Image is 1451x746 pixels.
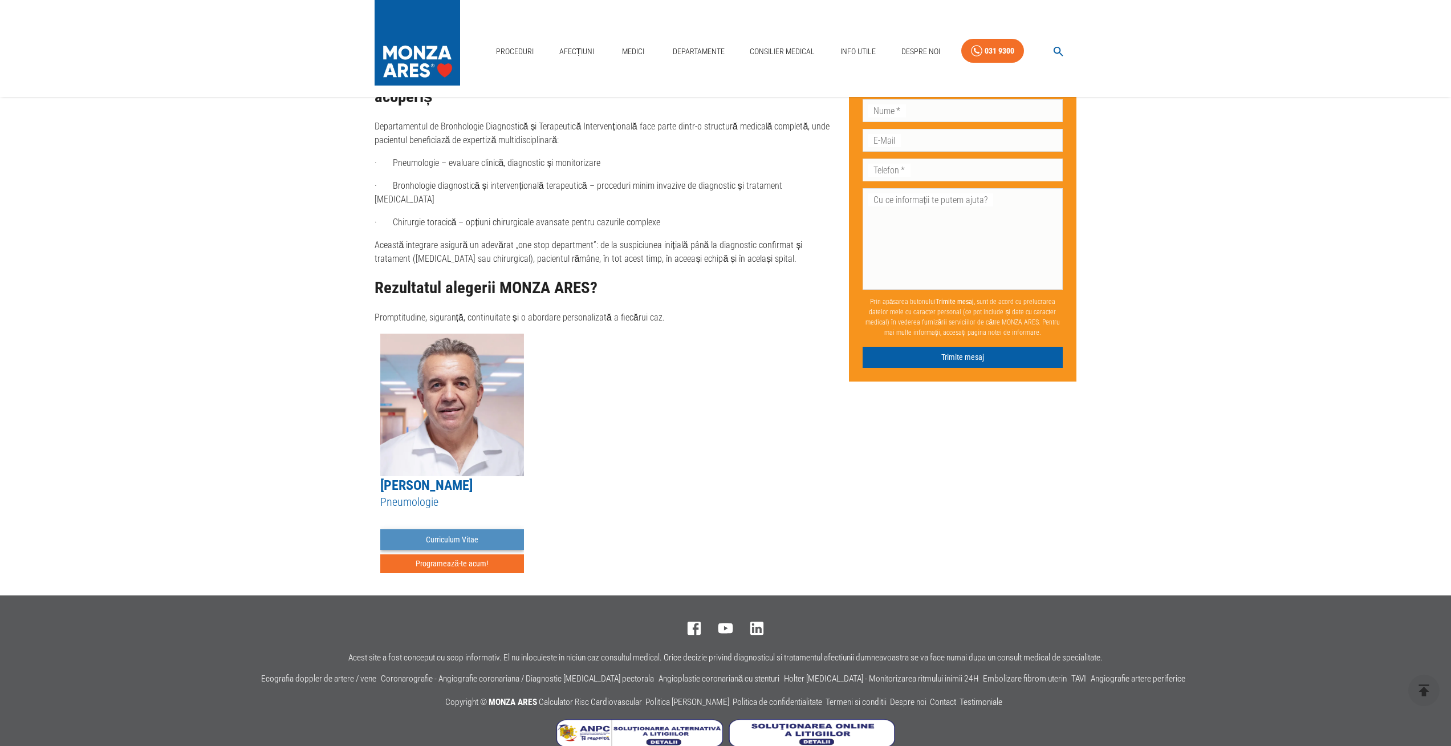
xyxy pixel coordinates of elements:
[897,40,945,63] a: Despre Noi
[375,179,840,206] p: · Bronhologie diagnostică și intervențională terapeutică – proceduri minim invazive de diagnostic...
[645,697,729,707] a: Politica [PERSON_NAME]
[489,697,537,707] span: MONZA ARES
[375,216,840,229] p: · Chirurgie toracică – opțiuni chirurgicale avansate pentru cazurile complexe
[375,156,840,170] p: · Pneumologie – evaluare clinică, diagnostic și monitorizare
[539,697,642,707] a: Calculator Risc Cardiovascular
[491,40,538,63] a: Proceduri
[380,477,473,493] a: [PERSON_NAME]
[668,40,729,63] a: Departamente
[375,279,840,297] h2: Rezultatul alegerii MONZA ARES?
[863,292,1063,342] p: Prin apăsarea butonului , sunt de acord cu prelucrarea datelor mele cu caracter personal (ce pot ...
[380,529,524,550] a: Curriculum Vitae
[784,674,978,684] a: Holter [MEDICAL_DATA] - Monitorizarea ritmului inimii 24H
[375,311,840,325] p: Promptitudine, siguranță, continuitate și o abordare personalizată a fiecărui caz.
[1071,674,1086,684] a: TAVI
[960,697,1002,707] a: Testimoniale
[381,674,654,684] a: Coronarografie - Angiografie coronariana / Diagnostic [MEDICAL_DATA] pectorala
[1408,675,1440,706] button: delete
[445,695,1006,710] p: Copyright ©
[348,653,1103,663] p: Acest site a fost conceput cu scop informativ. El nu inlocuieste in niciun caz consultul medical....
[615,40,652,63] a: Medici
[375,238,840,266] p: Această integrare asigură un adevărat „one stop department”: de la suspiciunea inițială până la d...
[930,697,956,707] a: Contact
[985,44,1014,58] div: 031 9300
[375,120,840,147] p: Departamentul de Bronhologie Diagnostică și Terapeutică Intervențională face parte dintr-o struct...
[555,40,599,63] a: Afecțiuni
[890,697,926,707] a: Despre noi
[733,697,822,707] a: Politica de confidentialitate
[261,674,376,684] a: Ecografia doppler de artere / vene
[380,494,524,510] h5: Pneumologie
[380,554,524,573] button: Programează-te acum!
[863,347,1063,368] button: Trimite mesaj
[961,39,1024,63] a: 031 9300
[1091,674,1185,684] a: Angiografie artere periferice
[659,674,780,684] a: Angioplastie coronariană cu stenturi
[836,40,880,63] a: Info Utile
[745,40,819,63] a: Consilier Medical
[375,70,840,106] h2: Un departament integrat – diagnostic și tratament sub același acoperiș
[826,697,887,707] a: Termeni si conditii
[983,674,1067,684] a: Embolizare fibrom uterin
[936,298,974,306] b: Trimite mesaj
